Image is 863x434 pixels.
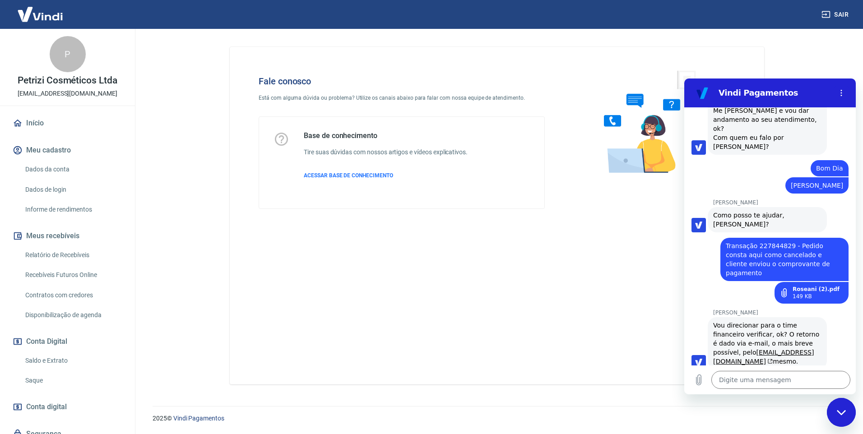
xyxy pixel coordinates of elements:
[22,371,124,390] a: Saque
[50,36,86,72] div: P
[22,266,124,284] a: Recebíveis Futuros Online
[22,246,124,264] a: Relatório de Recebíveis
[18,76,117,85] p: Petrizi Cosméticos Ltda
[586,61,723,182] img: Fale conosco
[26,401,67,413] span: Conta digital
[11,332,124,351] button: Conta Digital
[18,89,117,98] p: [EMAIL_ADDRESS][DOMAIN_NAME]
[259,76,545,87] h4: Fale conosco
[11,140,124,160] button: Meu cadastro
[304,131,468,140] h5: Base de conhecimento
[22,160,124,179] a: Dados da conta
[684,78,856,394] iframe: Janela de mensagens
[11,397,124,417] a: Conta digital
[153,414,841,423] p: 2025 ©
[22,286,124,305] a: Contratos com credores
[11,226,124,246] button: Meus recebíveis
[304,148,468,157] h6: Tire suas dúvidas com nossos artigos e vídeos explicativos.
[22,200,124,219] a: Informe de rendimentos
[304,172,393,179] span: ACESSAR BASE DE CONHECIMENTO
[820,6,852,23] button: Sair
[827,398,856,427] iframe: Botão para iniciar a janela de mensagens, 3 mensagens não lidas
[259,94,545,102] p: Está com alguma dúvida ou problema? Utilize os canais abaixo para falar com nossa equipe de atend...
[11,113,124,133] a: Início
[11,0,70,28] img: Vindi
[304,171,468,180] a: ACESSAR BASE DE CONHECIMENTO
[173,415,224,422] a: Vindi Pagamentos
[22,180,124,199] a: Dados de login
[22,306,124,324] a: Disponibilização de agenda
[22,351,124,370] a: Saldo e Extrato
